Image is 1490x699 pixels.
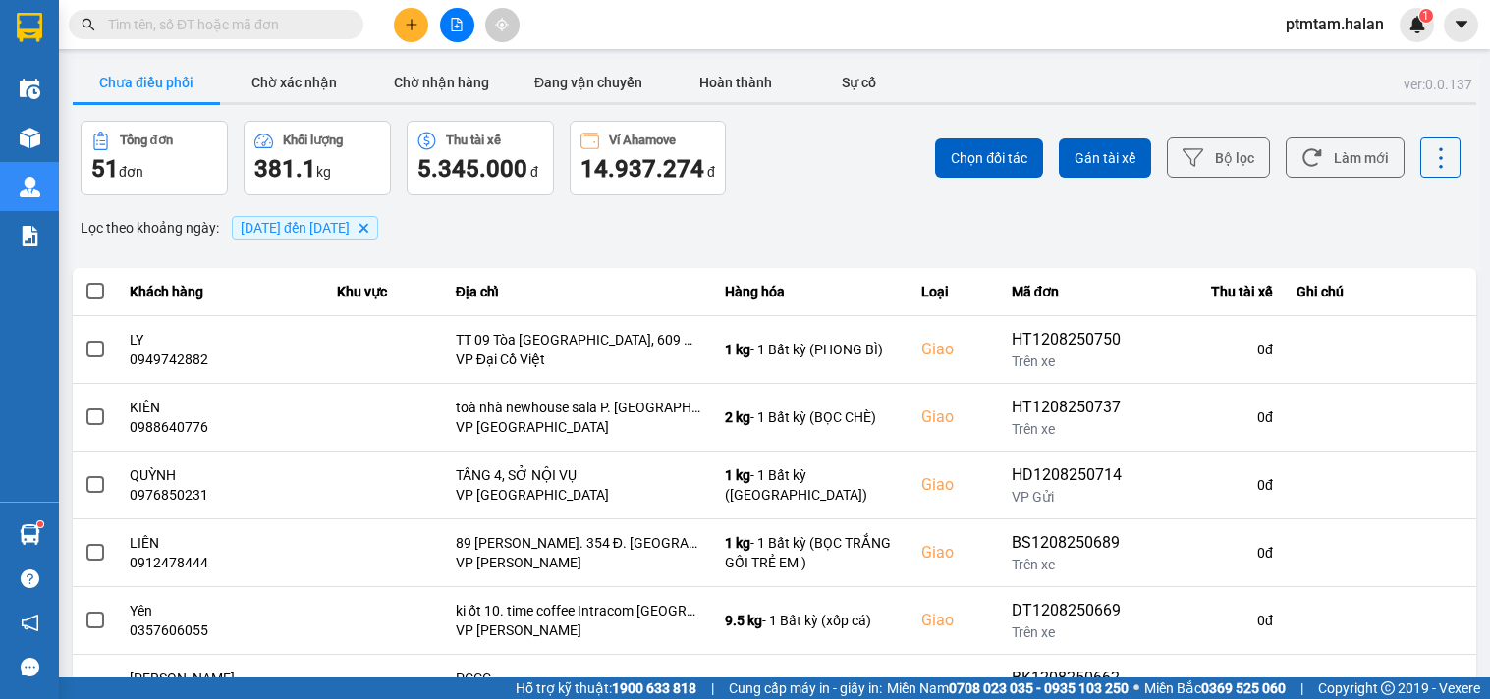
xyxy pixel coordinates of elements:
[1012,396,1135,419] div: HT1208250737
[570,121,726,195] button: Ví Ahamove14.937.274 đ
[1159,543,1273,563] div: 0 đ
[921,338,988,361] div: Giao
[921,405,988,429] div: Giao
[456,601,701,620] div: ki ốt 10. time coffee Intracom [GEOGRAPHIC_DATA], [GEOGRAPHIC_DATA], [GEOGRAPHIC_DATA], [GEOGRAPH...
[1159,611,1273,630] div: 0 đ
[21,614,39,632] span: notification
[456,533,701,553] div: 89 [PERSON_NAME]. 354 Đ. [GEOGRAPHIC_DATA], [GEOGRAPHIC_DATA], [GEOGRAPHIC_DATA], [GEOGRAPHIC_DAT...
[241,220,350,236] span: 01/08/2025 đến 12/08/2025
[609,134,676,147] div: Ví Ahamove
[108,14,340,35] input: Tìm tên, số ĐT hoặc mã đơn
[1012,463,1135,487] div: HD1208250714
[130,533,313,553] div: LIÊN
[1133,684,1139,692] span: ⚪️
[1012,599,1135,622] div: DT1208250669
[1167,137,1270,178] button: Bộ lọc
[82,18,95,31] span: search
[244,121,391,195] button: Khối lượng381.1kg
[130,553,313,572] div: 0912478444
[921,609,988,632] div: Giao
[130,349,313,369] div: 0949742882
[130,620,313,640] div: 0357606055
[1000,268,1147,316] th: Mã đơn
[910,268,1000,316] th: Loại
[1285,268,1476,316] th: Ghi chú
[1300,677,1303,699] span: |
[1159,340,1273,359] div: 0 đ
[91,155,119,183] span: 51
[130,330,313,349] div: LY
[456,330,701,349] div: TT 09 Tòa [GEOGRAPHIC_DATA], 609 Đ. [PERSON_NAME], [PERSON_NAME], [PERSON_NAME], [GEOGRAPHIC_DATA...
[130,601,313,620] div: Yên
[935,138,1043,178] button: Chọn đối tác
[1144,677,1286,699] span: Miền Bắc
[367,63,515,102] button: Chờ nhận hàng
[725,467,750,483] span: 1 kg
[713,268,910,316] th: Hàng hóa
[130,465,313,485] div: QUỲNH
[21,658,39,676] span: message
[1012,667,1135,690] div: BK1208250662
[951,148,1027,168] span: Chọn đối tác
[725,465,898,505] div: - 1 Bất kỳ ([GEOGRAPHIC_DATA])
[456,465,701,485] div: TẦNG 4, SỞ NỘI VỤ
[456,417,701,437] div: VP [GEOGRAPHIC_DATA]
[1159,475,1273,495] div: 0 đ
[417,155,527,183] span: 5.345.000
[1059,138,1151,178] button: Gán tài xế
[580,153,715,185] div: đ
[949,680,1129,696] strong: 0708 023 035 - 0935 103 250
[1419,9,1433,23] sup: 1
[283,134,343,147] div: Khối lượng
[118,268,325,316] th: Khách hàng
[37,521,43,527] sup: 1
[1012,351,1135,371] div: Trên xe
[516,677,696,699] span: Hỗ trợ kỹ thuật:
[446,134,501,147] div: Thu tài xế
[405,18,418,31] span: plus
[130,485,313,505] div: 0976850231
[358,222,369,234] svg: Delete
[450,18,464,31] span: file-add
[456,349,701,369] div: VP Đại Cồ Việt
[1381,681,1395,695] span: copyright
[17,13,42,42] img: logo-vxr
[725,535,750,551] span: 1 kg
[1012,555,1135,574] div: Trên xe
[456,398,701,417] div: toà nhà newhouse sala P. [GEOGRAPHIC_DATA], [GEOGRAPHIC_DATA], [GEOGRAPHIC_DATA], [GEOGRAPHIC_DATA]
[485,8,520,42] button: aim
[1408,16,1426,33] img: icon-new-feature
[81,121,228,195] button: Tổng đơn51đơn
[809,63,908,102] button: Sự cố
[729,677,882,699] span: Cung cấp máy in - giấy in:
[220,63,367,102] button: Chờ xác nhận
[725,533,898,572] div: - 1 Bất kỳ (BỌC TRẮNG GỐI TRẺ EM )
[580,155,704,183] span: 14.937.274
[73,63,220,102] button: Chưa điều phối
[515,63,662,102] button: Đang vận chuyển
[1012,487,1135,507] div: VP Gửi
[20,79,40,99] img: warehouse-icon
[921,473,988,497] div: Giao
[130,417,313,437] div: 0988640776
[456,553,701,572] div: VP [PERSON_NAME]
[456,620,701,640] div: VP [PERSON_NAME]
[394,8,428,42] button: plus
[1012,622,1135,642] div: Trên xe
[725,407,898,427] div: - 1 Bất kỳ (BỌC CHÈ)
[495,18,509,31] span: aim
[1422,9,1429,23] span: 1
[1012,328,1135,351] div: HT1208250750
[887,677,1129,699] span: Miền Nam
[1286,137,1405,178] button: Làm mới
[130,398,313,417] div: KIÊN
[20,177,40,197] img: warehouse-icon
[417,153,543,185] div: đ
[254,153,380,185] div: kg
[21,569,39,588] span: question-circle
[1201,680,1286,696] strong: 0369 525 060
[1012,531,1135,555] div: BS1208250689
[91,153,217,185] div: đơn
[725,613,762,628] span: 9.5 kg
[456,485,701,505] div: VP [GEOGRAPHIC_DATA]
